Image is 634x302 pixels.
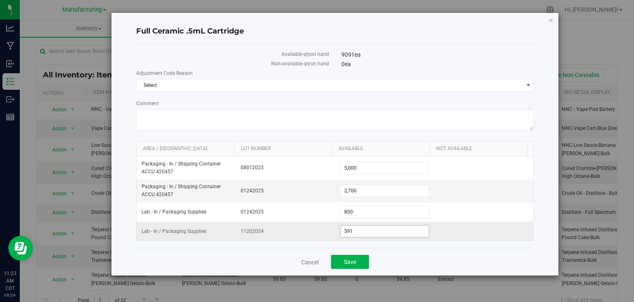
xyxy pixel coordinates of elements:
[341,61,351,67] span: 0
[8,236,33,261] iframe: Resource center
[341,162,429,174] input: 5,000
[331,255,369,269] button: Save
[241,208,330,216] span: 01242025
[341,51,361,58] span: 9091
[142,208,206,216] span: Lab - In / Packaging Supplies
[142,160,231,176] span: Packaging - In / Shipping Container ACCU 420457
[344,259,356,265] span: Save
[341,206,429,218] input: 800
[523,79,533,91] span: select
[241,146,329,152] a: Lot Number
[338,146,426,152] a: Available
[136,100,534,107] label: Comment
[355,51,361,58] span: ea
[136,26,534,37] h4: Full Ceramic .5mL Cartridge
[345,61,351,67] span: ea
[136,70,534,77] label: Adjustment Code Reason
[436,146,524,152] a: Not Available
[142,183,231,199] span: Packaging - In / Shipping Container ACCU 420457
[136,50,329,58] label: Available qty
[341,225,429,237] input: 591
[241,187,330,195] span: 01242025
[241,228,330,235] span: 11202024
[310,61,329,67] span: on hand
[310,51,329,57] span: on hand
[142,228,206,235] span: Lab - In / Packaging Supplies
[341,185,429,197] input: 2,700
[137,79,523,91] span: Select
[136,60,329,67] label: Non-available qty
[301,258,319,266] a: Cancel
[241,164,330,172] span: 08012025
[143,146,231,152] a: Area / [GEOGRAPHIC_DATA]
